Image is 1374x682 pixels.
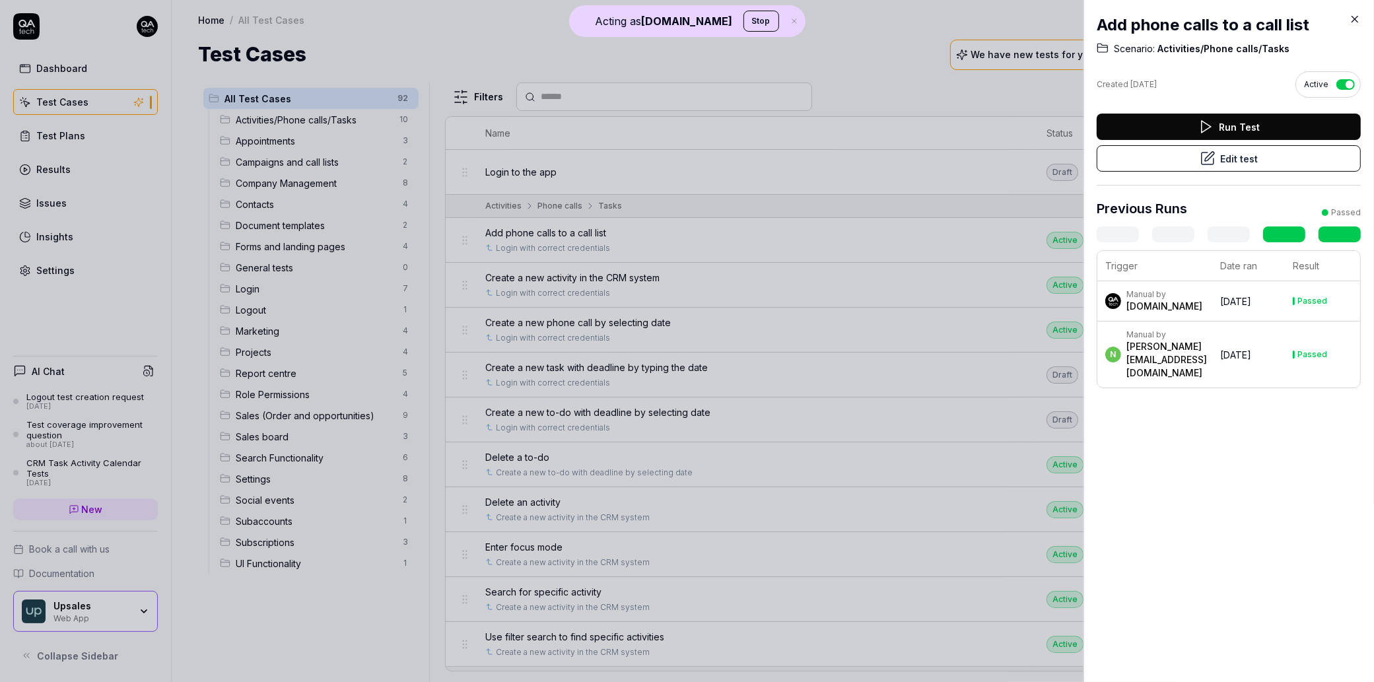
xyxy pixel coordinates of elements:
[1220,349,1251,360] time: [DATE]
[1297,297,1327,305] div: Passed
[1097,199,1187,219] h3: Previous Runs
[1331,207,1361,219] div: Passed
[1220,296,1251,307] time: [DATE]
[1155,42,1289,55] span: Activities/Phone calls/Tasks
[1097,251,1212,281] th: Trigger
[743,11,779,32] button: Stop
[1105,347,1121,362] span: n
[1126,340,1207,380] div: [PERSON_NAME][EMAIL_ADDRESS][DOMAIN_NAME]
[1126,329,1207,340] div: Manual by
[1105,293,1121,309] img: 7ccf6c19-61ad-4a6c-8811-018b02a1b829.jpg
[1097,145,1361,172] button: Edit test
[1114,42,1155,55] span: Scenario:
[1130,79,1157,89] time: [DATE]
[1285,251,1360,281] th: Result
[1097,79,1157,90] div: Created
[1212,251,1285,281] th: Date ran
[1097,114,1361,140] button: Run Test
[1097,13,1361,37] h2: Add phone calls to a call list
[1126,300,1202,313] div: [DOMAIN_NAME]
[1126,289,1202,300] div: Manual by
[1297,351,1327,358] div: Passed
[1304,79,1328,90] span: Active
